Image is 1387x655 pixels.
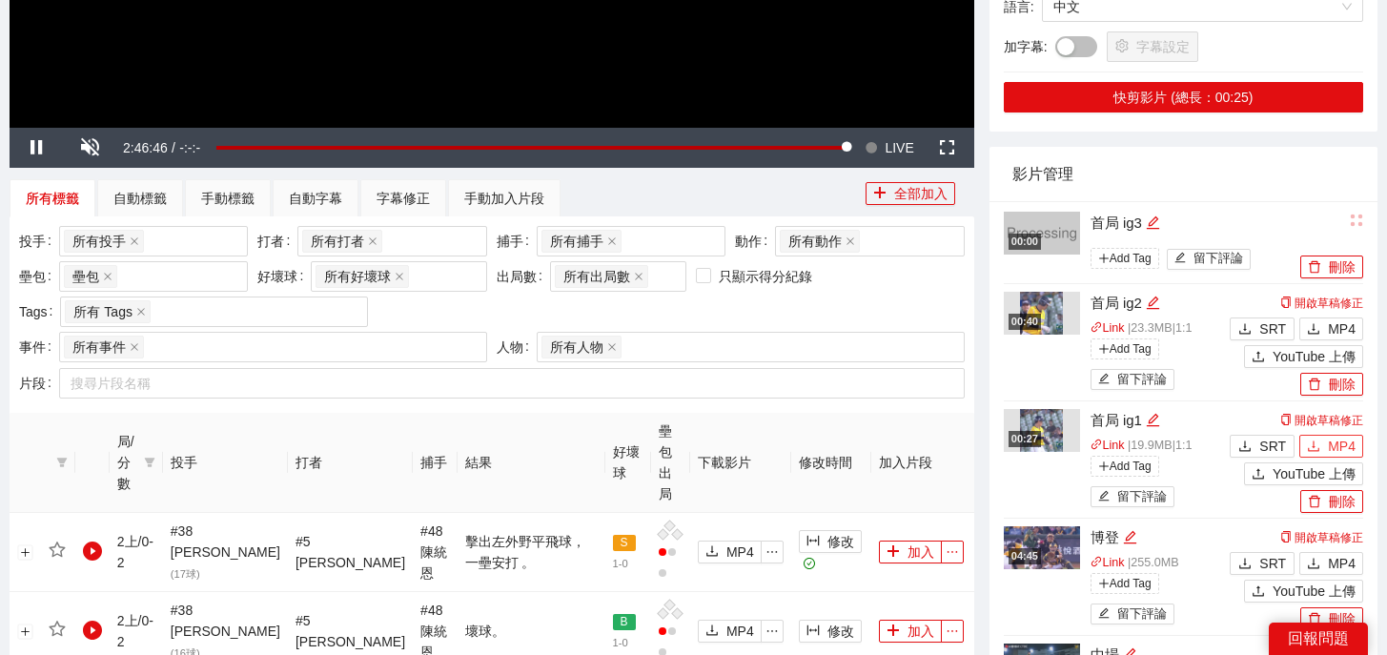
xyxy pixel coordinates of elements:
span: 所有動作 [788,231,842,252]
button: Pause [10,128,63,168]
div: 編輯 [1123,526,1137,549]
img: e081175a-f27b-467c-a141-3bd34312747d.jpg [1020,292,1063,335]
button: downloadMP4 [1299,317,1363,340]
label: 事件 [19,332,59,362]
span: link [1091,556,1103,568]
label: 好壞球 [257,261,311,292]
span: SRT [1259,318,1286,339]
span: upload [1252,467,1265,482]
span: 所有出局數 [563,266,630,287]
span: Add Tag [1091,456,1159,477]
button: uploadYouTube 上傳 [1244,345,1363,368]
span: B [613,614,636,631]
p: | 19.9 MB | 1:1 [1091,437,1225,456]
a: 開啟草稿修正 [1280,531,1363,544]
div: 編輯 [1146,409,1160,432]
span: plus [887,544,900,560]
button: edit留下評論 [1167,249,1252,270]
span: filter [140,427,159,498]
button: downloadMP4 [1299,435,1363,458]
span: filter [52,457,71,468]
span: delete [1308,612,1321,627]
div: 首局 ig1 [1091,409,1225,432]
p: | 255.0 MB [1091,554,1225,573]
a: 開啟草稿修正 [1280,414,1363,427]
span: filter [144,457,155,468]
button: 快剪影片 (總長：00:25) [1004,82,1363,113]
span: copy [1280,297,1292,308]
th: 好壞球 [605,413,651,513]
span: SRT [1259,436,1286,457]
span: 所有事件 [72,337,126,358]
span: 壘包 [64,265,117,288]
span: upload [1252,584,1265,600]
span: MP4 [1328,436,1356,457]
button: setting字幕設定 [1107,31,1198,62]
label: 動作 [735,226,775,256]
button: Unmute [63,128,116,168]
span: copy [1280,414,1292,425]
button: uploadYouTube 上傳 [1244,580,1363,603]
button: downloadMP4 [698,620,762,643]
span: MP4 [726,621,754,642]
span: column-width [806,624,820,639]
span: link [1091,321,1103,334]
div: 自動字幕 [289,188,342,209]
span: 所有 Tags [73,301,132,322]
label: 人物 [497,332,537,362]
span: 所有好壞球 [316,265,409,288]
span: column-width [806,534,820,549]
div: 00:27 [1009,431,1041,447]
button: ellipsis [941,541,964,563]
th: 壘包出局 [651,413,690,513]
span: close [368,236,377,246]
span: download [1307,440,1320,455]
span: upload [1252,350,1265,365]
div: 手動標籤 [201,188,255,209]
a: linkLink [1091,439,1125,452]
span: ellipsis [942,545,963,559]
span: download [705,624,719,639]
label: 捕手 [497,226,537,256]
img: 31ca11ac-b7c3-4cf8-8243-94b19063955f.jpg [1004,526,1080,569]
button: edit留下評論 [1091,486,1175,507]
span: 1 - 0 [613,637,628,648]
span: download [1238,440,1252,455]
span: 1 - 0 [613,558,628,569]
label: 投手 [19,226,59,256]
button: plus加入 [879,541,942,563]
button: Fullscreen [921,128,974,168]
span: LIVE [885,128,913,168]
button: downloadSRT [1230,552,1295,575]
span: download [1307,557,1320,572]
th: 加入片段 [871,413,974,513]
span: YouTube 上傳 [1273,463,1356,484]
button: edit留下評論 [1091,369,1175,390]
button: ellipsis [761,620,784,643]
span: # 5 [PERSON_NAME] [296,613,405,649]
p: | 23.3 MB | 1:1 [1091,319,1225,338]
button: delete刪除 [1300,256,1363,278]
label: 出局數 [497,261,550,292]
span: MP4 [1328,318,1356,339]
span: download [705,544,719,560]
span: ellipsis [762,545,783,559]
label: 壘包 [19,261,59,292]
button: delete刪除 [1300,490,1363,513]
span: plus [1098,343,1110,355]
span: 所有人物 [550,337,603,358]
button: downloadMP4 [1299,552,1363,575]
span: MP4 [1328,553,1356,574]
span: 修改 [827,531,854,552]
span: close [846,236,855,246]
div: 00:40 [1009,314,1041,330]
span: 所有打者 [311,231,364,252]
span: close [130,236,139,246]
span: SRT [1259,553,1286,574]
div: 自動標籤 [113,188,167,209]
th: 打者 [288,413,413,513]
span: Add Tag [1091,573,1159,594]
span: ellipsis [942,624,963,638]
span: 壘包 [72,266,99,287]
span: # 48 陳統恩 [420,523,447,581]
